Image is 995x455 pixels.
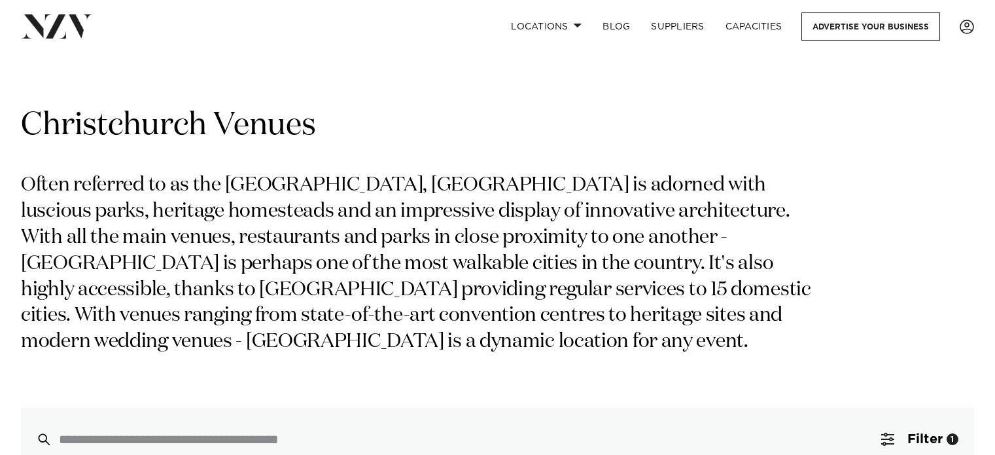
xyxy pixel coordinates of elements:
span: Filter [907,433,943,446]
a: Advertise your business [801,12,940,41]
img: nzv-logo.png [21,14,92,38]
a: BLOG [592,12,640,41]
a: SUPPLIERS [640,12,714,41]
h1: Christchurch Venues [21,105,974,147]
a: Capacities [715,12,793,41]
div: 1 [947,433,958,445]
a: Locations [500,12,592,41]
p: Often referred to as the [GEOGRAPHIC_DATA], [GEOGRAPHIC_DATA] is adorned with luscious parks, her... [21,173,829,355]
